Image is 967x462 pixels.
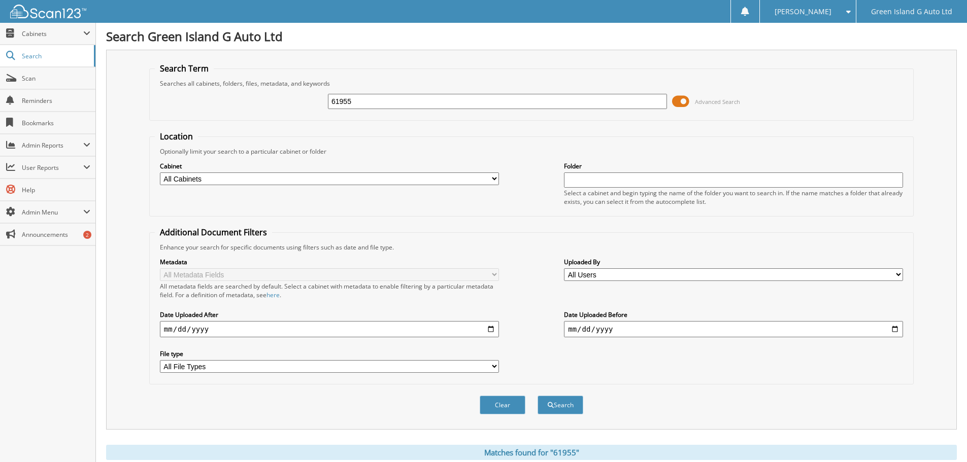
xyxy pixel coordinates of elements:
[155,147,908,156] div: Optionally limit your search to a particular cabinet or folder
[480,396,525,414] button: Clear
[22,230,90,239] span: Announcements
[22,141,83,150] span: Admin Reports
[160,162,499,170] label: Cabinet
[22,208,83,217] span: Admin Menu
[22,163,83,172] span: User Reports
[22,29,83,38] span: Cabinets
[22,52,89,60] span: Search
[564,310,903,319] label: Date Uploaded Before
[160,282,499,299] div: All metadata fields are searched by default. Select a cabinet with metadata to enable filtering b...
[106,445,957,460] div: Matches found for "61955"
[160,349,499,358] label: File type
[564,162,903,170] label: Folder
[155,227,272,238] legend: Additional Document Filters
[160,258,499,266] label: Metadata
[22,119,90,127] span: Bookmarks
[10,5,86,18] img: scan123-logo-white.svg
[83,231,91,239] div: 2
[564,189,903,206] div: Select a cabinet and begin typing the name of the folder you want to search in. If the name match...
[155,131,198,142] legend: Location
[106,28,957,45] h1: Search Green Island G Auto Ltd
[160,310,499,319] label: Date Uploaded After
[564,321,903,337] input: end
[155,63,214,74] legend: Search Term
[871,9,952,15] span: Green Island G Auto Ltd
[22,186,90,194] span: Help
[155,79,908,88] div: Searches all cabinets, folders, files, metadata, and keywords
[564,258,903,266] label: Uploaded By
[160,321,499,337] input: start
[22,74,90,83] span: Scan
[22,96,90,105] span: Reminders
[695,98,740,105] span: Advanced Search
[155,243,908,252] div: Enhance your search for specific documents using filters such as date and file type.
[538,396,583,414] button: Search
[266,291,280,299] a: here
[775,9,831,15] span: [PERSON_NAME]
